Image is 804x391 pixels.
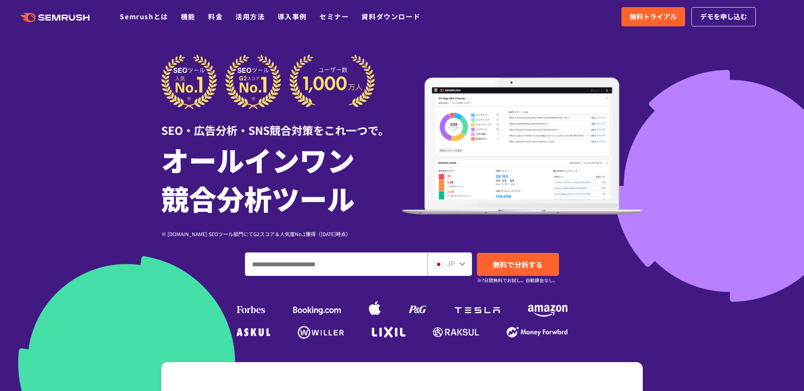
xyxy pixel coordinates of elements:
[630,11,677,22] span: 無料トライアル
[161,140,402,217] h1: オールインワン 競合分析ツール
[181,11,196,21] a: 機能
[691,7,756,26] a: デモを申し込む
[245,253,427,275] input: ドメイン、キーワードまたはURLを入力してください
[361,11,420,21] a: 資料ダウンロード
[161,109,402,138] div: SEO・広告分析・SNS競合対策をこれ一つで。
[278,11,307,21] a: 導入事例
[700,11,747,22] span: デモを申し込む
[208,11,223,21] a: 料金
[477,253,559,276] a: 無料で分析する
[320,11,349,21] a: セミナー
[493,259,543,270] span: 無料で分析する
[120,11,168,21] a: Semrushとは
[235,11,265,21] a: 活用方法
[161,230,402,238] div: ※ [DOMAIN_NAME] SEOツール部門にてG2スコア＆人気度No.1獲得（[DATE]時点）
[621,7,685,26] a: 無料トライアル
[477,276,558,284] small: ※7日間無料でお試し。自動課金なし。
[447,258,455,268] span: JP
